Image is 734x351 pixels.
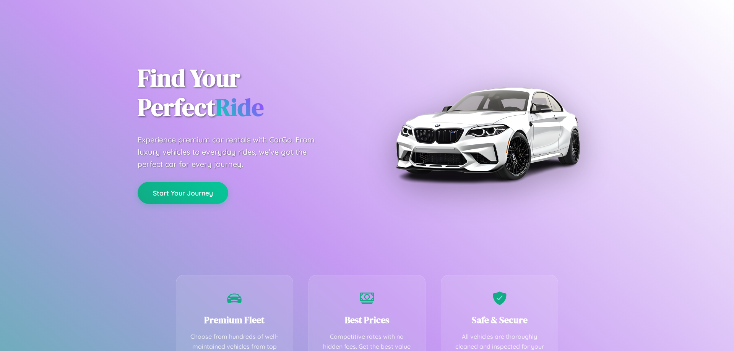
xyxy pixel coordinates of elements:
[320,314,414,326] h3: Best Prices
[215,91,264,124] span: Ride
[188,314,281,326] h3: Premium Fleet
[453,314,546,326] h3: Safe & Secure
[138,134,329,170] p: Experience premium car rentals with CarGo. From luxury vehicles to everyday rides, we've got the ...
[138,182,228,204] button: Start Your Journey
[392,38,583,229] img: Premium BMW car rental vehicle
[138,63,356,122] h1: Find Your Perfect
